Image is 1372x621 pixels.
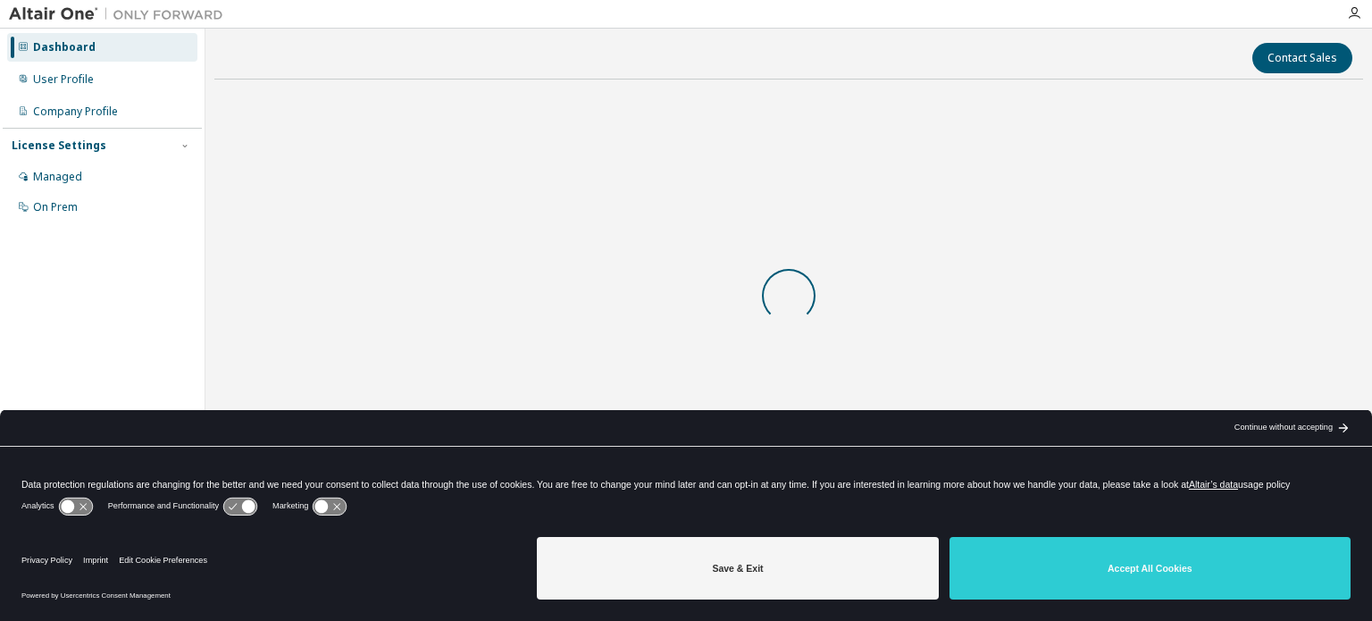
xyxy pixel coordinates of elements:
div: On Prem [33,200,78,214]
div: User Profile [33,72,94,87]
div: License Settings [12,138,106,153]
div: Company Profile [33,105,118,119]
div: Dashboard [33,40,96,55]
img: Altair One [9,5,232,23]
div: Managed [33,170,82,184]
button: Contact Sales [1252,43,1352,73]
